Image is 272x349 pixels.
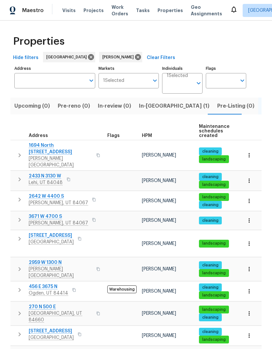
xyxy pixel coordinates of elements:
span: Pre-Listing (0) [217,101,254,111]
div: [GEOGRAPHIC_DATA] [43,52,95,62]
span: landscaping [200,307,228,312]
span: Visits [62,7,76,14]
span: landscaping [200,241,228,246]
span: In-review (0) [98,101,131,111]
span: landscaping [200,182,228,188]
span: [PERSON_NAME] [142,199,176,203]
span: cleaning [200,285,221,290]
span: Maestro [22,7,44,14]
span: [PERSON_NAME] [142,153,176,158]
span: In-[GEOGRAPHIC_DATA] (1) [139,101,209,111]
span: landscaping [200,293,228,298]
span: Projects [83,7,104,14]
span: [PERSON_NAME] [142,289,176,294]
label: Flags [206,67,246,70]
span: Geo Assignments [191,4,222,17]
span: landscaping [200,337,228,342]
span: cleaning [200,149,221,154]
button: Open [87,76,96,85]
span: cleaning [200,315,221,320]
span: Work Orders [112,4,128,17]
span: cleaning [200,329,221,335]
label: Individuals [162,67,203,70]
span: landscaping [200,194,228,200]
span: [PERSON_NAME] [142,311,176,316]
span: 1 Selected [103,78,124,83]
span: [PERSON_NAME] [142,218,176,223]
span: landscaping [200,270,228,276]
span: Hide filters [13,54,38,62]
span: [PERSON_NAME] [142,333,176,338]
span: [PERSON_NAME] [142,178,176,183]
button: Open [150,76,159,85]
span: landscaping [200,157,228,162]
span: Upcoming (0) [14,101,50,111]
label: Markets [98,67,159,70]
button: Hide filters [10,52,41,64]
span: Flags [107,133,120,138]
button: Open [238,76,247,85]
button: Open [194,79,203,88]
span: [PERSON_NAME] [142,241,176,246]
span: 1 Selected [167,73,188,79]
span: HPM [142,133,152,138]
span: cleaning [200,202,221,208]
span: cleaning [200,174,221,180]
span: [GEOGRAPHIC_DATA] [46,54,89,60]
span: Pre-reno (0) [58,101,90,111]
span: Tasks [136,8,150,13]
label: Address [14,67,95,70]
span: Properties [13,38,65,45]
span: Warehousing [107,285,137,293]
div: [PERSON_NAME] [99,52,142,62]
button: Clear Filters [144,52,178,64]
span: [PERSON_NAME] [142,267,176,271]
span: cleaning [200,263,221,268]
span: Clear Filters [147,54,175,62]
span: Maintenance schedules created [199,124,230,138]
span: Address [29,133,48,138]
span: Properties [158,7,183,14]
span: [PERSON_NAME] [102,54,136,60]
span: cleaning [200,218,221,223]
